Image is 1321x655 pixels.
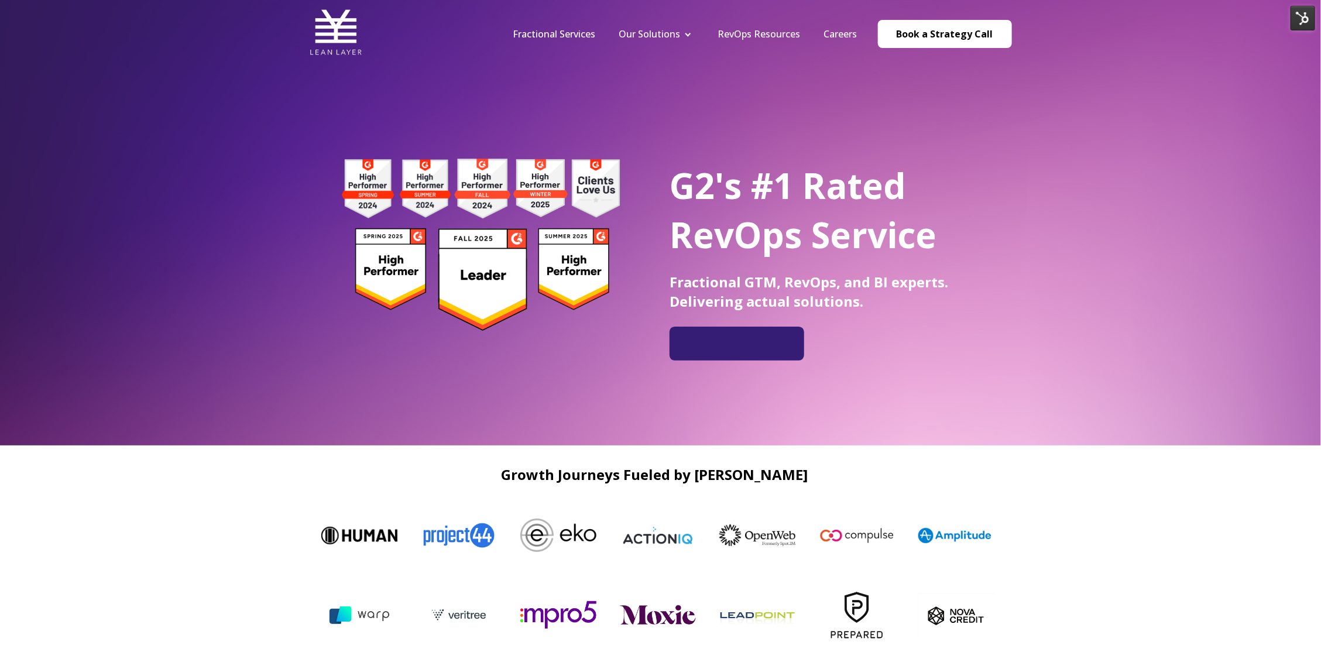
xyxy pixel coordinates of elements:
[481,519,557,552] img: Eko
[321,155,640,334] img: g2 badges
[769,577,845,653] img: leadpoint
[718,28,801,40] a: RevOps Resources
[680,524,756,546] img: OpenWeb
[382,515,458,555] img: Project44
[310,6,362,59] img: Lean Layer Logo
[670,272,948,311] span: Fractional GTM, RevOps, and BI experts. Delivering actual solutions.
[670,605,746,624] img: moxie
[371,600,447,630] img: warp ai
[670,162,936,259] span: G2's #1 Rated RevOps Service
[879,528,955,543] img: Amplitude
[878,20,1012,48] a: Book a Strategy Call
[502,28,869,40] div: Navigation Menu
[979,498,1055,574] img: Rho-logo-square
[1291,6,1315,30] img: HubSpot Tools Menu Toggle
[272,602,348,628] img: Three Link Solutions
[824,28,857,40] a: Careers
[619,28,681,40] a: Our Solutions
[581,526,657,546] img: ActionIQ
[675,331,798,356] iframe: Embedded CTA
[968,594,1044,636] img: nova_c
[310,467,1000,482] h2: Growth Journeys Fueled by [PERSON_NAME]
[282,527,358,544] img: Human
[513,28,596,40] a: Fractional Services
[780,516,856,555] img: Compulse
[869,577,945,653] img: Prepared-Logo
[570,601,646,628] img: mpro5
[471,598,547,632] img: veritree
